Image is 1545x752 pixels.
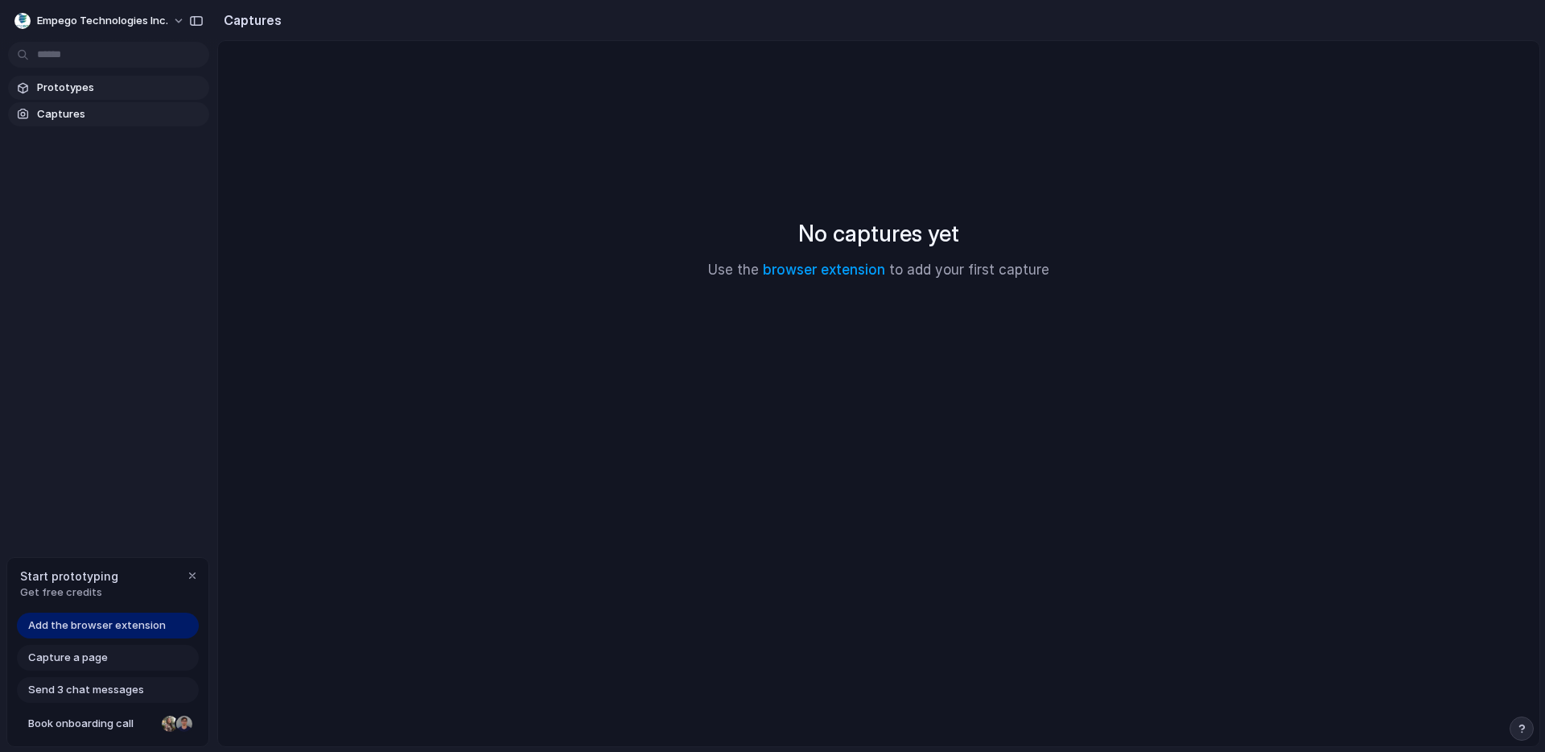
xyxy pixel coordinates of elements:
[8,76,209,100] a: Prototypes
[28,618,166,634] span: Add the browser extension
[20,585,118,601] span: Get free credits
[28,650,108,666] span: Capture a page
[8,102,209,126] a: Captures
[798,217,959,250] h2: No captures yet
[37,13,168,29] span: Empego Technologies Inc.
[160,714,179,733] div: Nicole Kubica
[763,262,885,278] a: browser extension
[175,714,194,733] div: Christian Iacullo
[20,568,118,585] span: Start prototyping
[28,682,144,698] span: Send 3 chat messages
[8,8,193,34] button: Empego Technologies Inc.
[37,106,203,122] span: Captures
[37,80,203,96] span: Prototypes
[217,10,282,30] h2: Captures
[17,711,199,737] a: Book onboarding call
[28,716,155,732] span: Book onboarding call
[708,260,1049,281] p: Use the to add your first capture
